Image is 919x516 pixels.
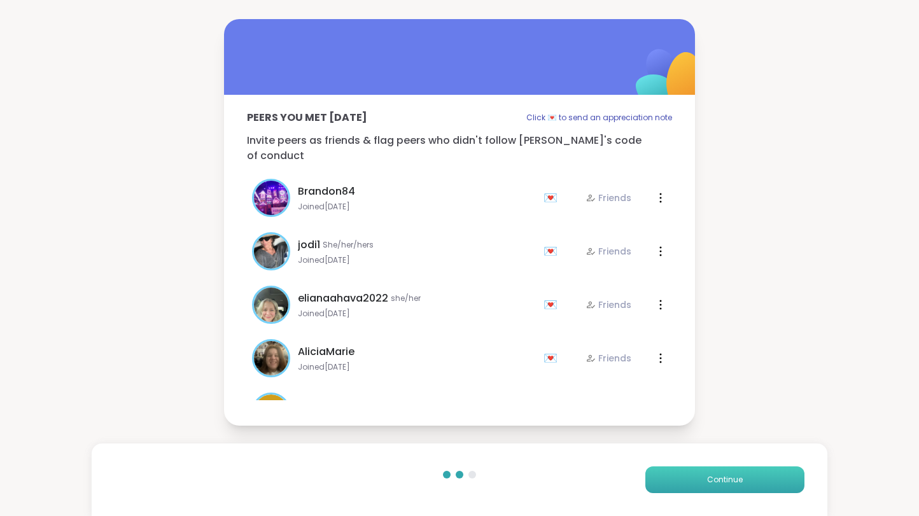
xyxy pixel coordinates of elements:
[544,241,563,261] div: 💌
[298,202,536,212] span: Joined [DATE]
[254,234,288,268] img: jodi1
[586,245,631,258] div: Friends
[254,341,288,375] img: AliciaMarie
[707,474,743,485] span: Continue
[645,466,804,493] button: Continue
[298,255,536,265] span: Joined [DATE]
[254,181,288,215] img: Brandon84
[586,192,631,204] div: Friends
[298,398,392,413] span: dennisthemenace
[526,110,672,125] p: Click 💌 to send an appreciation note
[606,16,733,143] img: ShareWell Logomark
[298,362,536,372] span: Joined [DATE]
[544,188,563,208] div: 💌
[254,288,288,322] img: elianaahava2022
[247,133,672,164] p: Invite peers as friends & flag peers who didn't follow [PERSON_NAME]'s code of conduct
[298,291,388,306] span: elianaahava2022
[298,344,354,359] span: AliciaMarie
[298,237,320,253] span: jodi1
[265,398,277,425] span: d
[298,309,536,319] span: Joined [DATE]
[544,348,563,368] div: 💌
[323,240,374,250] span: She/her/hers
[586,352,631,365] div: Friends
[298,184,355,199] span: Brandon84
[544,295,563,315] div: 💌
[391,293,421,303] span: she/her
[586,298,631,311] div: Friends
[247,110,367,125] p: Peers you met [DATE]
